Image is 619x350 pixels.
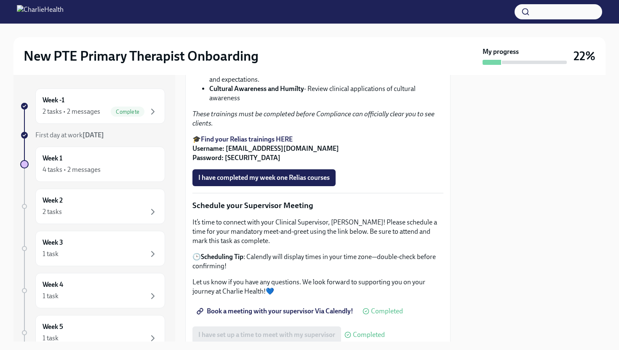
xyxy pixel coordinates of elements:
p: 🎓 [192,135,443,163]
span: Completed [371,308,403,315]
div: 1 task [43,291,59,301]
h6: Week 4 [43,280,63,289]
div: 1 task [43,249,59,259]
div: 4 tasks • 2 messages [43,165,101,174]
span: Book a meeting with your supervisor Via Calendly! [198,307,353,315]
span: Complete [111,109,144,115]
span: I have completed my week one Relias courses [198,174,330,182]
h2: New PTE Primary Therapist Onboarding [24,48,259,64]
span: First day at work [35,131,104,139]
strong: Scheduling Tip [201,253,243,261]
a: First day at work[DATE] [20,131,165,140]
a: Week 41 task [20,273,165,308]
li: - Review clinical applications of cultural awareness [209,84,443,103]
em: These trainings must be completed before Compliance can officially clear you to see clients. [192,110,435,127]
div: 2 tasks • 2 messages [43,107,100,116]
div: 1 task [43,334,59,343]
div: 2 tasks [43,207,62,216]
a: Week 22 tasks [20,189,165,224]
p: Let us know if you have any questions. We look forward to supporting you on your journey at Charl... [192,278,443,296]
p: It’s time to connect with your Clinical Supervisor, [PERSON_NAME]! Please schedule a time for you... [192,218,443,246]
a: Week 14 tasks • 2 messages [20,147,165,182]
a: Find your Relias trainings HERE [201,135,293,143]
strong: Username: [EMAIL_ADDRESS][DOMAIN_NAME] Password: [SECURITY_DATA] [192,144,339,162]
h6: Week -1 [43,96,64,105]
h6: Week 1 [43,154,62,163]
button: I have completed my week one Relias courses [192,169,336,186]
p: Schedule your Supervisor Meeting [192,200,443,211]
h6: Week 3 [43,238,63,247]
strong: My progress [483,47,519,56]
h6: Week 2 [43,196,63,205]
p: 🕒 : Calendly will display times in your time zone—double-check before confirming! [192,252,443,271]
a: Book a meeting with your supervisor Via Calendly! [192,303,359,320]
img: CharlieHealth [17,5,64,19]
h6: Week 5 [43,322,63,331]
span: Completed [353,331,385,338]
strong: Cultural Awareness and Humilty [209,85,304,93]
a: Week -12 tasks • 2 messagesComplete [20,88,165,124]
strong: [DATE] [83,131,104,139]
h3: 22% [574,48,595,64]
a: Week 31 task [20,231,165,266]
